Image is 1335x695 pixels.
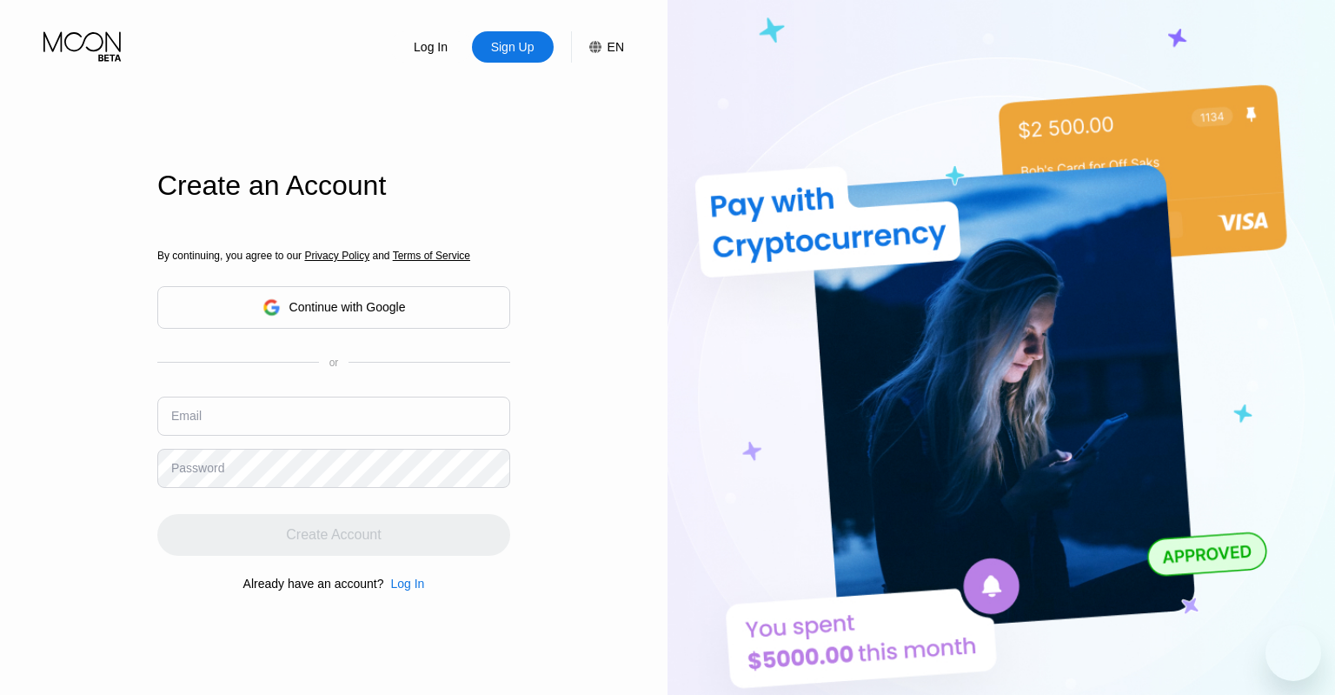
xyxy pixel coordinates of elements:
[369,250,393,262] span: and
[571,31,624,63] div: EN
[390,31,472,63] div: Log In
[1265,625,1321,681] iframe: Pulsante per aprire la finestra di messaggistica
[412,38,449,56] div: Log In
[390,577,424,591] div: Log In
[243,577,384,591] div: Already have an account?
[157,250,510,262] div: By continuing, you agree to our
[393,250,470,262] span: Terms of Service
[608,40,624,54] div: EN
[472,31,554,63] div: Sign Up
[289,300,406,314] div: Continue with Google
[329,357,339,369] div: or
[383,577,424,591] div: Log In
[171,409,202,423] div: Email
[157,286,510,329] div: Continue with Google
[304,250,369,262] span: Privacy Policy
[171,461,224,475] div: Password
[157,170,510,202] div: Create an Account
[489,38,536,56] div: Sign Up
